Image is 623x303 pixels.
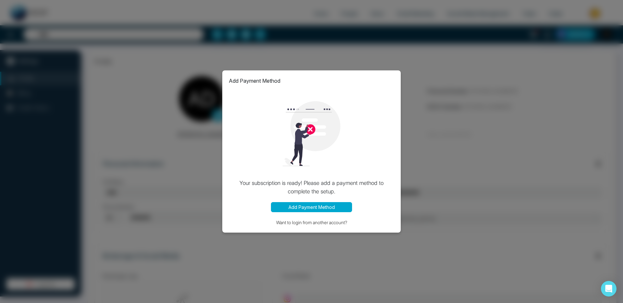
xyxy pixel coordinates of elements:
[229,179,394,196] p: Your subscription is ready! Please add a payment method to complete the setup.
[279,101,344,166] img: loading
[601,281,617,297] div: Open Intercom Messenger
[229,77,280,85] p: Add Payment Method
[271,202,352,212] button: Add Payment Method
[229,219,394,226] button: Want to login from another account?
